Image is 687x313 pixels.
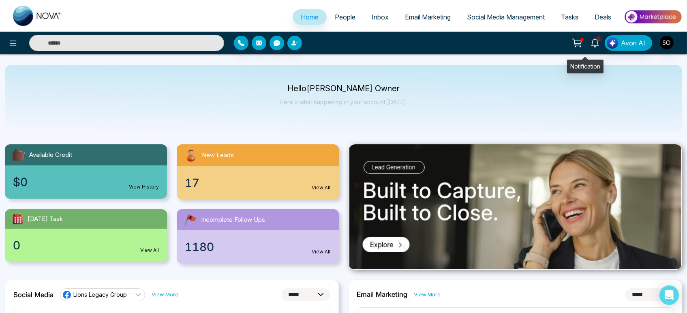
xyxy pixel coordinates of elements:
span: [DATE] Task [28,214,63,224]
span: Home [301,13,319,21]
span: People [335,13,355,21]
span: $0 [13,174,28,191]
span: Deals [595,13,611,21]
span: 17 [185,174,199,191]
img: Market-place.gif [623,8,682,26]
span: Avon AI [621,38,645,48]
img: followUps.svg [183,212,198,227]
span: 2 [595,35,602,43]
img: newLeads.svg [183,148,199,163]
h2: Email Marketing [357,290,408,298]
span: Social Media Management [467,13,545,21]
a: View History [129,183,159,191]
button: Avon AI [605,35,652,51]
img: availableCredit.svg [11,148,26,162]
span: Tasks [561,13,578,21]
span: New Leads [202,151,234,160]
a: Incomplete Follow Ups1180View All [172,209,344,264]
div: Open Intercom Messenger [659,285,679,305]
a: People [327,9,364,25]
span: Incomplete Follow Ups [201,215,265,225]
a: Email Marketing [397,9,459,25]
span: Available Credit [29,150,72,160]
div: Notification [567,60,604,73]
span: Lions Legacy Group [73,291,127,298]
a: Social Media Management [459,9,553,25]
img: Lead Flow [607,37,618,49]
span: Email Marketing [405,13,451,21]
p: Here's what happening in your account [DATE]. [280,99,407,105]
a: Home [293,9,327,25]
a: View More [152,291,178,298]
span: 0 [13,237,20,254]
img: Nova CRM Logo [13,6,62,26]
a: View More [414,291,441,298]
p: Hello [PERSON_NAME] Owner [280,85,407,92]
span: Inbox [372,13,389,21]
span: 1180 [185,238,214,255]
a: New Leads17View All [172,144,344,199]
img: . [349,144,681,269]
a: View All [312,248,331,255]
img: todayTask.svg [11,212,24,225]
img: User Avatar [660,36,674,49]
a: View All [140,247,159,254]
a: 2 [585,35,605,49]
a: Deals [586,9,619,25]
a: Inbox [364,9,397,25]
a: Tasks [553,9,586,25]
h2: Social Media [13,291,54,299]
a: View All [312,184,331,191]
